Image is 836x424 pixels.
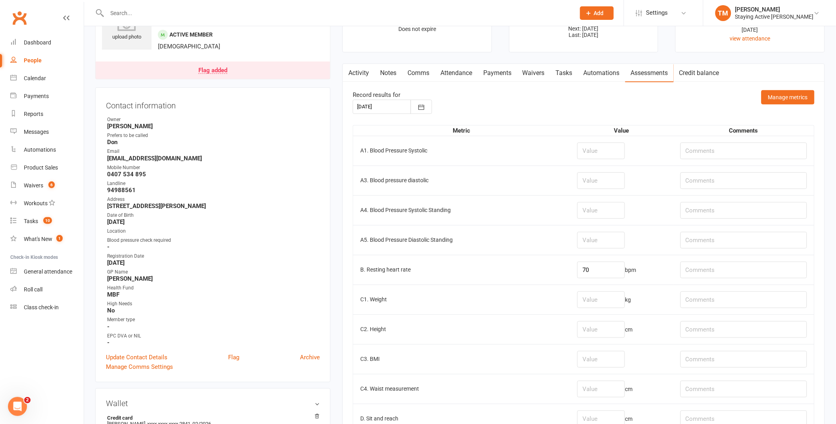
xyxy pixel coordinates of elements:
strong: 0407 534 895 [107,171,320,178]
button: Add [580,6,614,20]
a: Assessments [625,64,674,82]
a: Workouts [10,195,84,212]
input: Value [577,232,625,249]
a: Comms [402,64,435,82]
a: What's New1 [10,230,84,248]
a: Tasks [550,64,578,82]
p: Next: [DATE] Last: [DATE] [517,25,651,38]
a: General attendance kiosk mode [10,263,84,281]
td: bpm [570,255,673,285]
div: Reports [24,111,43,117]
div: Landline [107,180,320,187]
th: Value [570,125,673,136]
input: Comments [680,143,807,159]
td: C4. Waist measurement [353,374,570,404]
a: Automations [578,64,625,82]
strong: [EMAIL_ADDRESS][DOMAIN_NAME] [107,155,320,162]
strong: Credit card [107,415,316,421]
input: Value [577,351,625,368]
button: Manage metrics [761,90,815,104]
td: cm [570,374,673,404]
strong: [DATE] [107,218,320,225]
div: Health Fund [107,284,320,292]
a: view attendance [730,35,770,42]
div: Flag added [198,67,227,74]
div: General attendance [24,268,72,275]
div: Member type [107,316,320,324]
input: Comments [680,262,807,278]
div: Calendar [24,75,46,81]
div: Roll call [24,286,42,293]
th: Comments [673,125,814,136]
div: Automations [24,146,56,153]
a: Manage Comms Settings [106,362,173,372]
span: 6 [48,181,55,188]
strong: No [107,307,320,314]
div: Product Sales [24,164,58,171]
div: [DATE] [683,25,817,34]
a: Messages [10,123,84,141]
a: Update Contact Details [106,353,167,362]
div: Workouts [24,200,48,206]
td: B. Resting heart rate [353,255,570,285]
td: A3. Blood pressure diastolic [353,166,570,195]
a: Payments [10,87,84,105]
div: Messages [24,129,49,135]
strong: Don [107,139,320,146]
input: Value [577,262,625,278]
a: Dashboard [10,34,84,52]
div: Prefers to be called [107,132,320,139]
input: Comments [680,202,807,219]
a: Waivers 6 [10,177,84,195]
div: Address [107,196,320,203]
td: A4. Blood Pressure Systolic Standing [353,195,570,225]
div: [PERSON_NAME] [735,6,814,13]
td: C1. Weight [353,285,570,314]
strong: [DATE] [107,259,320,266]
div: Registration Date [107,252,320,260]
a: Product Sales [10,159,84,177]
input: Value [577,202,625,219]
strong: - [107,339,320,346]
a: Roll call [10,281,84,299]
div: Location [107,227,320,235]
input: Value [577,143,625,159]
span: 1 [56,235,63,242]
a: Notes [375,64,402,82]
div: Waivers [24,182,43,189]
td: cm [570,314,673,344]
div: Owner [107,116,320,123]
a: Tasks 10 [10,212,84,230]
div: EPC DVA or NIL [107,332,320,340]
div: Mobile Number [107,164,320,172]
div: Date of Birth [107,212,320,219]
input: Comments [680,381,807,397]
div: TM [715,5,731,21]
a: Clubworx [10,8,29,28]
span: [DEMOGRAPHIC_DATA] [158,43,220,50]
strong: - [107,323,320,330]
span: Active member [169,31,213,38]
input: Value [577,172,625,189]
span: Settings [646,4,668,22]
a: People [10,52,84,69]
div: upload photo [102,15,152,41]
a: Flag [228,353,239,362]
a: Credit balance [674,64,725,82]
a: Attendance [435,64,478,82]
div: GP Name [107,268,320,276]
iframe: Intercom live chat [8,397,27,416]
div: Class check-in [24,304,59,310]
td: C2. Height [353,314,570,344]
input: Comments [680,291,807,308]
div: What's New [24,236,52,242]
span: Does not expire [398,26,436,32]
td: C3. BMI [353,344,570,374]
input: Value [577,381,625,397]
a: Class kiosk mode [10,299,84,316]
strong: - [107,243,320,251]
strong: MBF [107,291,320,298]
input: Comments [680,321,807,338]
a: Reports [10,105,84,123]
input: Comments [680,351,807,368]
